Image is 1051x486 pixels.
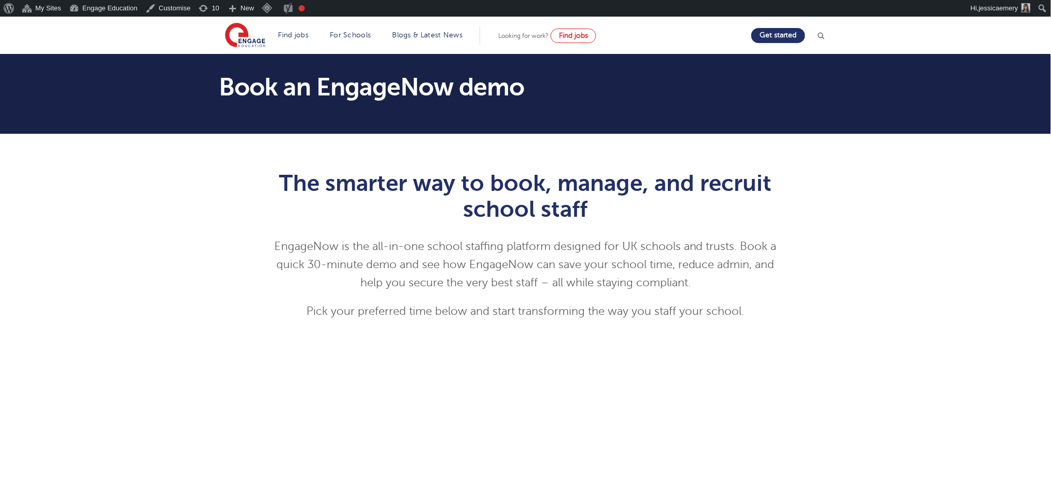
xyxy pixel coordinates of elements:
span: jessicaemery [979,4,1018,12]
a: Blogs & Latest News [393,31,463,39]
img: Engage Education [225,23,265,49]
a: Get started [751,28,805,43]
span: Find jobs [559,32,588,39]
div: Focus keyphrase not set [299,5,305,11]
a: Find jobs [278,31,309,39]
h1: Book an EngageNow demo [219,75,623,100]
h1: The smarter way to book, manage, and recruit school staff [271,170,780,222]
p: Pick your preferred time below and start transforming the way you staff your school. [271,302,780,321]
a: Find jobs [551,29,596,43]
p: EngageNow is the all-in-one school staffing platform designed for UK schools and trusts. Book a q... [271,238,780,292]
span: Looking for work? [498,32,549,39]
a: For Schools [330,31,371,39]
